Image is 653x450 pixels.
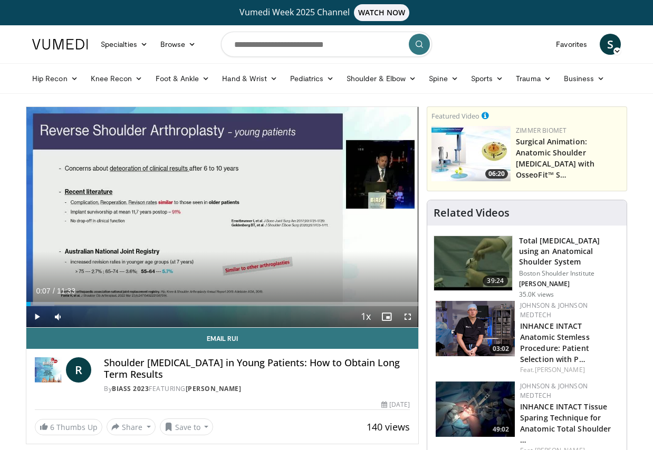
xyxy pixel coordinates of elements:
[520,381,588,400] a: Johnson & Johnson MedTech
[66,357,91,383] a: R
[381,400,410,409] div: [DATE]
[489,344,512,354] span: 03:02
[465,68,510,89] a: Sports
[600,34,621,55] a: S
[104,357,410,380] h4: Shoulder [MEDICAL_DATA] in Young Patients: How to Obtain Long Term Results
[112,384,149,393] a: BIASS 2023
[431,126,511,181] img: 84e7f812-2061-4fff-86f6-cdff29f66ef4.150x105_q85_crop-smart_upscale.jpg
[57,287,75,295] span: 11:33
[160,418,214,435] button: Save to
[519,269,620,278] p: Boston Shoulder Institute
[221,32,432,57] input: Search topics, interventions
[94,34,154,55] a: Specialties
[397,306,418,327] button: Fullscreen
[520,301,588,319] a: Johnson & Johnson MedTech
[104,384,410,394] div: By FEATURING
[520,365,618,375] div: Feat.
[26,306,47,327] button: Play
[26,68,84,89] a: Hip Recon
[436,301,515,356] img: 8c9576da-f4c2-4ad1-9140-eee6262daa56.png.150x105_q85_crop-smart_upscale.png
[35,419,102,435] a: 6 Thumbs Up
[434,236,620,299] a: 39:24 Total [MEDICAL_DATA] using an Anatomical Shoulder System Boston Shoulder Institute [PERSON_...
[550,34,593,55] a: Favorites
[36,287,50,295] span: 0:07
[520,321,590,364] a: INHANCE INTACT Anatomic Stemless Procedure: Patient Selection with P…
[186,384,242,393] a: [PERSON_NAME]
[355,306,376,327] button: Playback Rate
[520,402,611,445] a: INHANCE INTACT Tissue Sparing Technique for Anatomic Total Shoulder …
[422,68,464,89] a: Spine
[558,68,611,89] a: Business
[519,280,620,288] p: [PERSON_NAME]
[489,425,512,434] span: 49:02
[107,418,156,435] button: Share
[434,236,512,291] img: 38824_0000_3.png.150x105_q85_crop-smart_upscale.jpg
[35,357,62,383] img: BIASS 2023
[436,301,515,356] a: 03:02
[84,68,149,89] a: Knee Recon
[519,236,620,267] h3: Total [MEDICAL_DATA] using an Anatomical Shoulder System
[519,290,554,299] p: 35.0K views
[434,207,510,219] h4: Related Videos
[26,328,418,349] a: Email Rui
[26,302,418,306] div: Progress Bar
[32,39,88,50] img: VuMedi Logo
[216,68,284,89] a: Hand & Wrist
[431,126,511,181] a: 06:20
[340,68,422,89] a: Shoulder & Elbow
[483,276,508,286] span: 39:24
[376,306,397,327] button: Enable picture-in-picture mode
[485,169,508,179] span: 06:20
[535,365,585,374] a: [PERSON_NAME]
[149,68,216,89] a: Foot & Ankle
[516,126,566,135] a: Zimmer Biomet
[53,287,55,295] span: /
[47,306,69,327] button: Mute
[510,68,558,89] a: Trauma
[367,420,410,433] span: 140 views
[26,107,418,328] video-js: Video Player
[436,381,515,437] a: 49:02
[284,68,340,89] a: Pediatrics
[50,422,54,432] span: 6
[516,136,594,180] a: Surgical Animation: Anatomic Shoulder [MEDICAL_DATA] with OsseoFit™ S…
[354,4,410,21] span: WATCH NOW
[154,34,203,55] a: Browse
[34,4,619,21] a: Vumedi Week 2025 ChannelWATCH NOW
[431,111,479,121] small: Featured Video
[436,381,515,437] img: be772085-eebf-4ea1-ae5e-6ff3058a57ae.150x105_q85_crop-smart_upscale.jpg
